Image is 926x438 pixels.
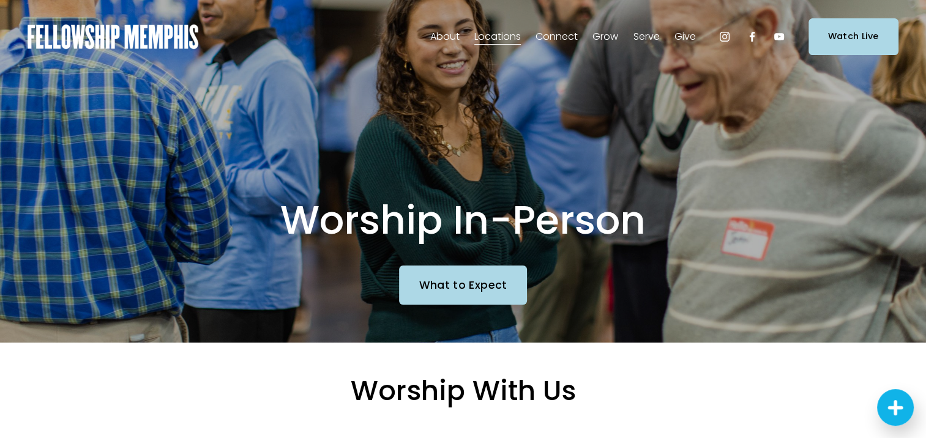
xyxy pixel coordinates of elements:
a: Instagram [719,31,731,43]
span: About [430,28,460,46]
span: Give [674,28,696,46]
a: folder dropdown [633,27,659,46]
a: YouTube [773,31,785,43]
a: folder dropdown [430,27,460,46]
a: Facebook [746,31,758,43]
a: folder dropdown [536,27,578,46]
a: What to Expect [399,265,526,305]
span: Serve [633,28,659,46]
a: folder dropdown [674,27,696,46]
h2: Worship With Us [96,373,831,409]
a: folder dropdown [474,27,521,46]
h1: Worship In-Person [188,196,739,245]
span: Locations [474,28,521,46]
img: Fellowship Memphis [28,24,198,49]
a: folder dropdown [592,27,618,46]
span: Grow [592,28,618,46]
span: Connect [536,28,578,46]
a: Watch Live [808,18,898,54]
